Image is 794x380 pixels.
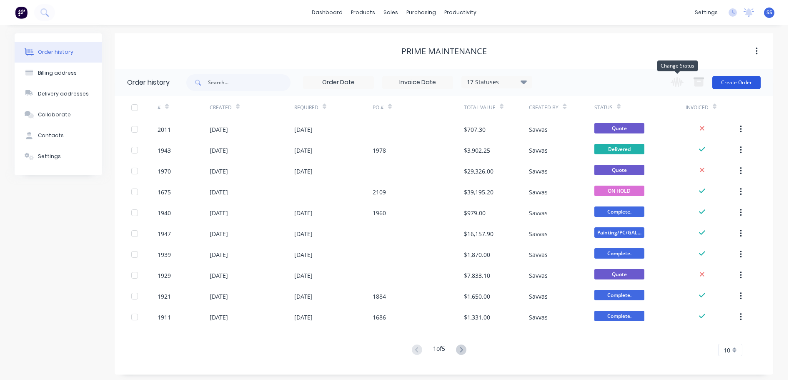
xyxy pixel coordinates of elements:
div: Change Status [657,60,698,71]
a: dashboard [308,6,347,19]
div: [DATE] [210,271,228,280]
div: Collaborate [38,111,71,118]
img: Factory [15,6,28,19]
div: 1939 [158,250,171,259]
div: Status [594,104,613,111]
div: PO # [373,96,464,119]
span: Quote [594,269,644,279]
div: [DATE] [294,250,313,259]
div: Created [210,104,232,111]
div: [DATE] [294,292,313,301]
div: Required [294,104,318,111]
div: $1,870.00 [464,250,490,259]
div: $707.30 [464,125,486,134]
span: Complete. [594,311,644,321]
div: [DATE] [210,188,228,196]
div: 1940 [158,209,171,217]
div: Contacts [38,132,64,139]
div: Savvas [529,313,548,322]
div: $7,833.10 [464,271,490,280]
input: Invoice Date [383,76,453,89]
div: sales [379,6,402,19]
div: [DATE] [210,209,228,217]
div: Total Value [464,96,529,119]
div: Savvas [529,209,548,217]
div: 1978 [373,146,386,155]
div: 1929 [158,271,171,280]
div: [DATE] [210,292,228,301]
div: 2109 [373,188,386,196]
div: [DATE] [294,229,313,238]
div: Prime Maintenance [401,46,487,56]
div: 1675 [158,188,171,196]
div: Invoiced [686,104,709,111]
div: $1,650.00 [464,292,490,301]
div: $3,902.25 [464,146,490,155]
div: $39,195.20 [464,188,493,196]
span: Complete. [594,206,644,217]
div: # [158,104,161,111]
div: Status [594,96,686,119]
span: Delivered [594,144,644,154]
div: [DATE] [210,146,228,155]
div: Total Value [464,104,496,111]
div: 1 of 5 [433,344,445,356]
div: $979.00 [464,209,486,217]
div: Order history [127,78,170,88]
div: Savvas [529,271,548,280]
div: Invoiced [686,96,738,119]
span: Quote [594,123,644,133]
div: 1921 [158,292,171,301]
div: [DATE] [294,167,313,176]
div: [DATE] [294,209,313,217]
button: Settings [15,146,102,167]
div: 1884 [373,292,386,301]
div: Settings [38,153,61,160]
div: $1,331.00 [464,313,490,322]
div: $29,326.00 [464,167,493,176]
button: Order history [15,42,102,63]
div: Savvas [529,188,548,196]
div: 17 Statuses [462,78,532,87]
span: SS [766,9,772,16]
div: productivity [440,6,481,19]
div: 1911 [158,313,171,322]
div: Billing address [38,69,77,77]
div: settings [691,6,722,19]
div: 1686 [373,313,386,322]
div: 1943 [158,146,171,155]
div: [DATE] [210,250,228,259]
div: Savvas [529,229,548,238]
button: Delivery addresses [15,83,102,104]
div: Created By [529,96,594,119]
div: PO # [373,104,384,111]
div: Savvas [529,146,548,155]
div: [DATE] [294,313,313,322]
div: [DATE] [294,125,313,134]
div: [DATE] [210,167,228,176]
div: 1960 [373,209,386,217]
div: Created [210,96,294,119]
button: Contacts [15,125,102,146]
span: ON HOLD [594,186,644,196]
div: Savvas [529,250,548,259]
div: [DATE] [210,125,228,134]
div: [DATE] [294,271,313,280]
input: Search... [208,74,291,91]
div: [DATE] [210,313,228,322]
div: Order history [38,48,73,56]
span: Complete. [594,290,644,300]
div: Created By [529,104,559,111]
div: $16,157.90 [464,229,493,238]
div: Delivery addresses [38,90,89,98]
input: Order Date [303,76,373,89]
div: purchasing [402,6,440,19]
span: Quote [594,165,644,175]
button: Billing address [15,63,102,83]
div: Savvas [529,167,548,176]
span: Complete. [594,248,644,259]
div: 2011 [158,125,171,134]
div: 1947 [158,229,171,238]
div: [DATE] [210,229,228,238]
span: Painting/PC/GAL... [594,227,644,238]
